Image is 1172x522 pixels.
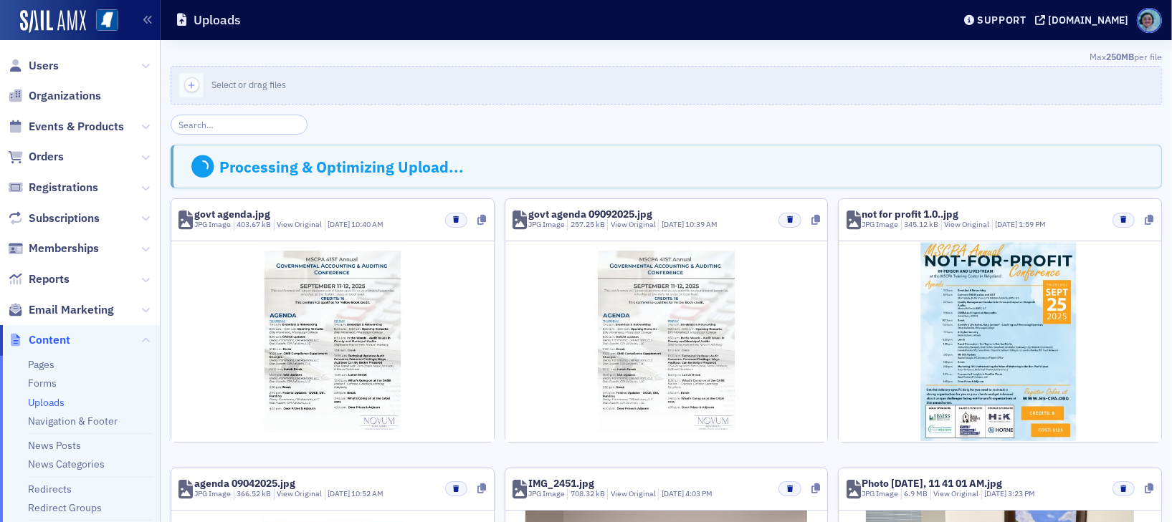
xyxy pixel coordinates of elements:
[862,209,959,219] div: not for profit 1.0..jpg
[1137,8,1162,33] span: Profile
[194,219,231,231] div: JPG Image
[328,219,351,229] span: [DATE]
[28,358,54,371] a: Pages
[20,10,86,33] img: SailAMX
[28,396,65,409] a: Uploads
[862,478,1003,488] div: Photo [DATE], 11 41 01 AM.jpg
[1048,14,1128,26] div: [DOMAIN_NAME]
[28,439,81,452] a: News Posts
[28,415,118,427] a: Navigation & Footer
[8,149,64,165] a: Orders
[8,271,70,287] a: Reports
[611,219,656,229] a: View Original
[277,488,322,498] a: View Original
[29,149,64,165] span: Orders
[611,488,656,498] a: View Original
[29,119,124,135] span: Events & Products
[28,501,102,514] a: Redirect Groups
[934,488,979,498] a: View Original
[86,9,118,34] a: View Homepage
[8,332,70,348] a: Content
[211,79,286,90] span: Select or drag files
[528,209,652,219] div: govt agenda 09092025.jpg
[29,58,59,74] span: Users
[685,219,718,229] span: 10:39 AM
[171,66,1162,105] button: Select or drag files
[1035,15,1133,25] button: [DOMAIN_NAME]
[685,488,713,498] span: 4:03 PM
[8,119,124,135] a: Events & Products
[8,241,99,256] a: Memberships
[171,115,308,135] input: Search…
[28,483,72,496] a: Redirects
[277,219,322,229] a: View Original
[862,488,899,500] div: JPG Image
[194,209,270,219] div: govt agenda.jpg
[29,241,99,256] span: Memberships
[8,88,101,104] a: Organizations
[328,488,351,498] span: [DATE]
[862,219,899,231] div: JPG Image
[8,211,100,226] a: Subscriptions
[234,488,272,500] div: 366.52 kB
[171,50,1162,66] div: Max per file
[901,488,928,500] div: 6.9 MB
[985,488,1009,498] span: [DATE]
[29,180,98,195] span: Registrations
[662,219,685,229] span: [DATE]
[1009,488,1036,498] span: 3:23 PM
[219,158,464,176] div: Processing & Optimizing Upload...
[567,488,605,500] div: 708.32 kB
[234,219,272,231] div: 403.67 kB
[945,219,990,229] a: View Original
[8,58,59,74] a: Users
[351,219,383,229] span: 10:40 AM
[351,488,383,498] span: 10:52 AM
[528,488,565,500] div: JPG Image
[8,302,114,318] a: Email Marketing
[1106,51,1134,62] span: 250MB
[1019,219,1047,229] span: 1:59 PM
[29,88,101,104] span: Organizations
[194,488,231,500] div: JPG Image
[194,478,295,488] div: agenda 09042025.jpg
[29,271,70,287] span: Reports
[29,302,114,318] span: Email Marketing
[28,377,57,390] a: Forms
[528,219,565,231] div: JPG Image
[29,211,100,226] span: Subscriptions
[996,219,1019,229] span: [DATE]
[8,180,98,195] a: Registrations
[977,14,1026,26] div: Support
[528,478,594,488] div: IMG_2451.jpg
[96,9,118,32] img: SailAMX
[194,11,241,29] h1: Uploads
[28,458,105,470] a: News Categories
[662,488,685,498] span: [DATE]
[567,219,605,231] div: 257.25 kB
[29,332,70,348] span: Content
[901,219,939,231] div: 345.12 kB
